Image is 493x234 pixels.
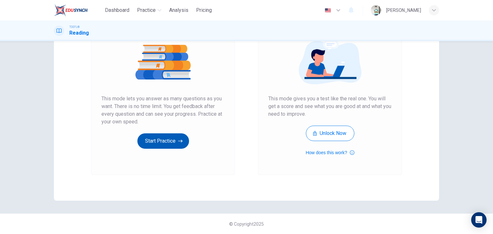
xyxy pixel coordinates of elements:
[137,133,189,149] button: Start Practice
[169,6,188,14] span: Analysis
[306,126,354,141] button: Unlock Now
[196,6,212,14] span: Pricing
[54,4,88,17] img: EduSynch logo
[105,6,129,14] span: Dashboard
[54,4,102,17] a: EduSynch logo
[229,221,264,227] span: © Copyright 2025
[167,4,191,16] button: Analysis
[471,212,487,228] div: Open Intercom Messenger
[386,6,421,14] div: [PERSON_NAME]
[306,149,354,156] button: How does this work?
[268,95,392,118] span: This mode gives you a test like the real one. You will get a score and see what you are good at a...
[194,4,214,16] button: Pricing
[324,8,332,13] img: en
[102,4,132,16] button: Dashboard
[69,25,80,29] span: TOEFL®
[134,4,164,16] button: Practice
[101,95,225,126] span: This mode lets you answer as many questions as you want. There is no time limit. You get feedback...
[69,29,89,37] h1: Reading
[137,6,156,14] span: Practice
[371,5,381,15] img: Profile picture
